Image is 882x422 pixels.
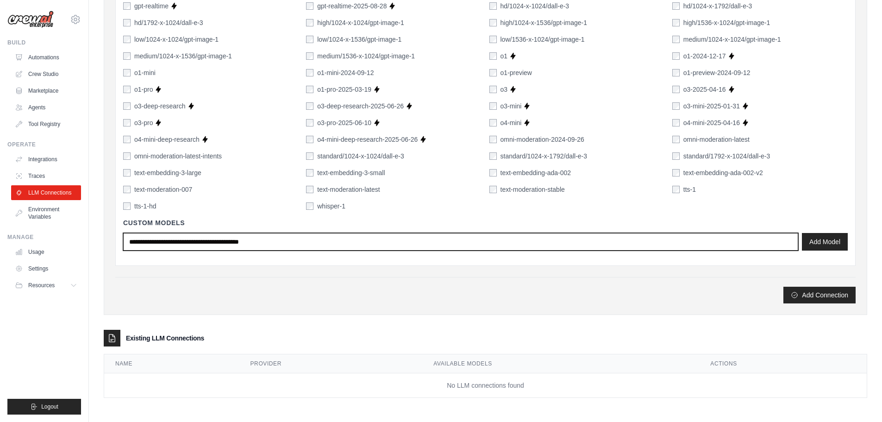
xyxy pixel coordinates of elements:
[11,152,81,167] a: Integrations
[317,68,374,77] label: o1-mini-2024-09-12
[306,86,313,93] input: o1-pro-2025-03-19
[11,67,81,82] a: Crew Studio
[239,354,423,373] th: Provider
[134,101,186,111] label: o3-deep-research
[134,202,156,211] label: tts-1-hd
[683,101,740,111] label: o3-mini-2025-01-31
[123,152,131,160] input: omni-moderation-latest-intents
[134,135,200,144] label: o4-mini-deep-research
[500,1,569,11] label: hd/1024-x-1024/dall-e-3
[11,185,81,200] a: LLM Connections
[489,169,497,176] input: text-embedding-ada-002
[672,2,680,10] input: hd/1024-x-1792/dall-e-3
[802,233,848,251] button: Add Model
[11,100,81,115] a: Agents
[489,69,497,76] input: o1-preview
[672,86,680,93] input: o3-2025-04-16
[306,102,313,110] input: o3-deep-research-2025-06-26
[317,85,371,94] label: o1-pro-2025-03-19
[306,119,313,126] input: o3-pro-2025-06-10
[11,245,81,259] a: Usage
[489,2,497,10] input: hd/1024-x-1024/dall-e-3
[123,202,131,210] input: tts-1-hd
[317,1,387,11] label: gpt-realtime-2025-08-28
[683,151,770,161] label: standard/1792-x-1024/dall-e-3
[683,135,750,144] label: omni-moderation-latest
[317,185,380,194] label: text-moderation-latest
[683,51,726,61] label: o1-2024-12-17
[123,86,131,93] input: o1-pro
[306,152,313,160] input: standard/1024-x-1024/dall-e-3
[11,83,81,98] a: Marketplace
[134,118,153,127] label: o3-pro
[123,19,131,26] input: hd/1792-x-1024/dall-e-3
[11,169,81,183] a: Traces
[672,119,680,126] input: o4-mini-2025-04-16
[317,151,404,161] label: standard/1024-x-1024/dall-e-3
[306,202,313,210] input: whisper-1
[683,35,781,44] label: medium/1024-x-1024/gpt-image-1
[683,185,696,194] label: tts-1
[672,136,680,143] input: omni-moderation-latest
[306,19,313,26] input: high/1024-x-1024/gpt-image-1
[500,51,508,61] label: o1
[7,399,81,415] button: Logout
[7,233,81,241] div: Manage
[672,52,680,60] input: o1-2024-12-17
[317,101,404,111] label: o3-deep-research-2025-06-26
[672,186,680,193] input: tts-1
[306,52,313,60] input: medium/1536-x-1024/gpt-image-1
[123,2,131,10] input: gpt-realtime
[123,69,131,76] input: o1-mini
[489,119,497,126] input: o4-mini
[28,282,55,289] span: Resources
[134,1,169,11] label: gpt-realtime
[123,119,131,126] input: o3-pro
[500,18,588,27] label: high/1024-x-1536/gpt-image-1
[672,152,680,160] input: standard/1792-x-1024/dall-e-3
[123,169,131,176] input: text-embedding-3-large
[500,101,522,111] label: o3-mini
[306,69,313,76] input: o1-mini-2024-09-12
[123,186,131,193] input: text-moderation-007
[123,52,131,60] input: medium/1024-x-1536/gpt-image-1
[306,169,313,176] input: text-embedding-3-small
[489,19,497,26] input: high/1024-x-1536/gpt-image-1
[306,136,313,143] input: o4-mini-deep-research-2025-06-26
[500,68,532,77] label: o1-preview
[317,118,371,127] label: o3-pro-2025-06-10
[422,354,699,373] th: Available Models
[134,85,153,94] label: o1-pro
[134,185,192,194] label: text-moderation-007
[11,117,81,132] a: Tool Registry
[683,85,726,94] label: o3-2025-04-16
[317,51,415,61] label: medium/1536-x-1024/gpt-image-1
[134,151,222,161] label: omni-moderation-latest-intents
[104,373,867,398] td: No LLM connections found
[672,36,680,43] input: medium/1024-x-1024/gpt-image-1
[7,39,81,46] div: Build
[489,152,497,160] input: standard/1024-x-1792/dall-e-3
[41,403,58,410] span: Logout
[11,278,81,293] button: Resources
[500,85,508,94] label: o3
[134,68,156,77] label: o1-mini
[683,168,763,177] label: text-embedding-ada-002-v2
[489,52,497,60] input: o1
[317,202,345,211] label: whisper-1
[126,334,204,343] h3: Existing LLM Connections
[672,19,680,26] input: high/1536-x-1024/gpt-image-1
[500,135,584,144] label: omni-moderation-2024-09-26
[683,1,752,11] label: hd/1024-x-1792/dall-e-3
[11,202,81,224] a: Environment Variables
[11,261,81,276] a: Settings
[489,102,497,110] input: o3-mini
[500,118,522,127] label: o4-mini
[783,287,856,303] button: Add Connection
[123,218,848,227] h4: Custom Models
[672,102,680,110] input: o3-mini-2025-01-31
[306,2,313,10] input: gpt-realtime-2025-08-28
[123,36,131,43] input: low/1024-x-1024/gpt-image-1
[134,168,201,177] label: text-embedding-3-large
[683,118,740,127] label: o4-mini-2025-04-16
